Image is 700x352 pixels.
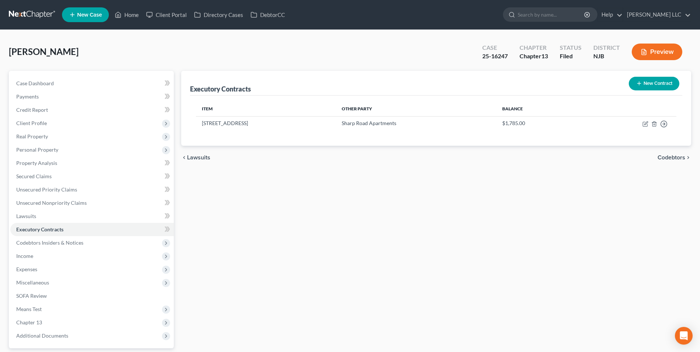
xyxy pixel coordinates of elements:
[675,327,693,345] div: Open Intercom Messenger
[10,170,174,183] a: Secured Claims
[10,103,174,117] a: Credit Report
[16,107,48,113] span: Credit Report
[16,186,77,193] span: Unsecured Priority Claims
[196,116,336,131] td: [STREET_ADDRESS]
[658,155,685,161] span: Codebtors
[520,52,548,61] div: Chapter
[336,101,496,116] th: Other Party
[16,306,42,312] span: Means Test
[482,52,508,61] div: 25-16247
[10,156,174,170] a: Property Analysis
[196,101,336,116] th: Item
[77,12,102,18] span: New Case
[187,155,210,161] span: Lawsuits
[482,44,508,52] div: Case
[10,210,174,223] a: Lawsuits
[16,239,83,246] span: Codebtors Insiders & Notices
[190,84,251,93] div: Executory Contracts
[16,80,54,86] span: Case Dashboard
[190,8,247,21] a: Directory Cases
[560,44,582,52] div: Status
[16,213,36,219] span: Lawsuits
[518,8,585,21] input: Search by name...
[16,133,48,139] span: Real Property
[16,120,47,126] span: Client Profile
[593,52,620,61] div: NJB
[10,196,174,210] a: Unsecured Nonpriority Claims
[247,8,289,21] a: DebtorCC
[9,46,79,57] span: [PERSON_NAME]
[658,155,691,161] button: Codebtors chevron_right
[10,289,174,303] a: SOFA Review
[16,253,33,259] span: Income
[560,52,582,61] div: Filed
[632,44,682,60] button: Preview
[181,155,187,161] i: chevron_left
[10,183,174,196] a: Unsecured Priority Claims
[16,319,42,325] span: Chapter 13
[598,8,623,21] a: Help
[593,44,620,52] div: District
[10,77,174,90] a: Case Dashboard
[623,8,691,21] a: [PERSON_NAME] LLC
[16,226,63,232] span: Executory Contracts
[16,93,39,100] span: Payments
[629,77,679,90] button: New Contract
[16,160,57,166] span: Property Analysis
[336,116,496,131] td: Sharp Road Apartments
[520,44,548,52] div: Chapter
[16,332,68,339] span: Additional Documents
[496,116,580,131] td: $1,785.00
[16,200,87,206] span: Unsecured Nonpriority Claims
[10,90,174,103] a: Payments
[16,293,47,299] span: SOFA Review
[496,101,580,116] th: Balance
[16,173,52,179] span: Secured Claims
[111,8,142,21] a: Home
[541,52,548,59] span: 13
[16,146,58,153] span: Personal Property
[16,279,49,286] span: Miscellaneous
[181,155,210,161] button: chevron_left Lawsuits
[142,8,190,21] a: Client Portal
[16,266,37,272] span: Expenses
[10,223,174,236] a: Executory Contracts
[685,155,691,161] i: chevron_right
